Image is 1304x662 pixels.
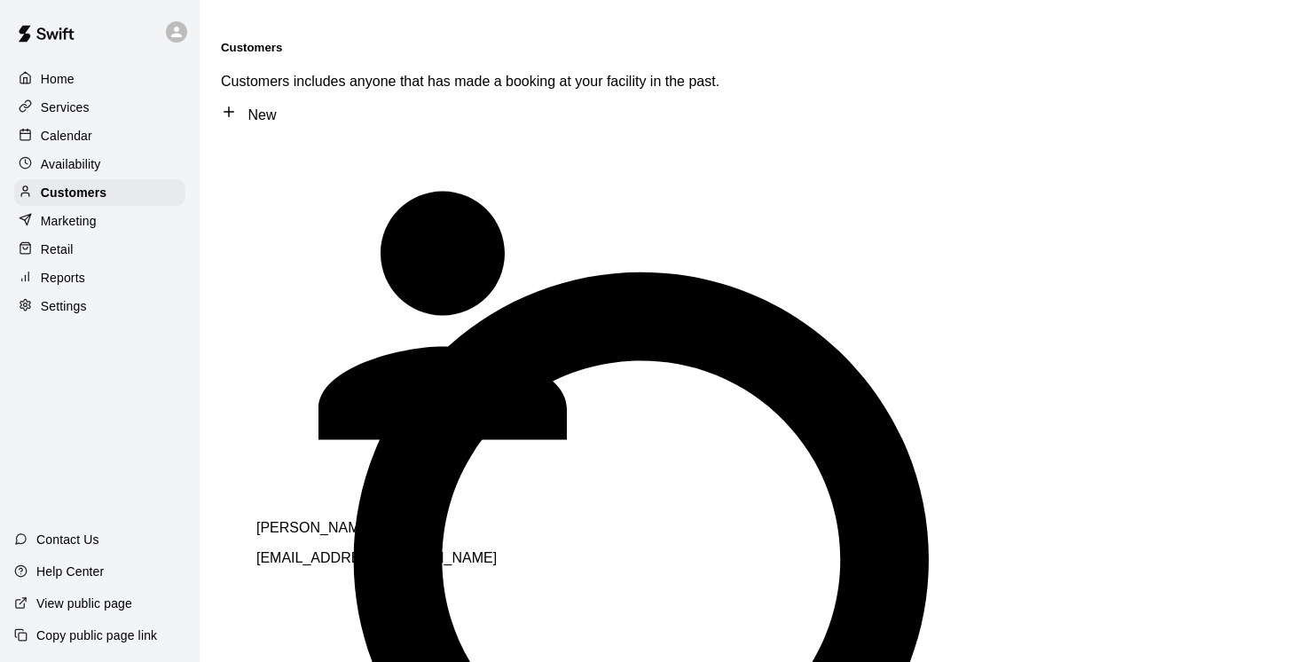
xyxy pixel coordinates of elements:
h5: Customers [221,41,1283,54]
p: Availability [41,155,101,173]
a: Customers [14,179,185,206]
p: [PERSON_NAME] [256,520,753,536]
p: Retail [41,240,74,258]
a: Services [14,94,185,121]
p: View public page [36,595,132,612]
a: New [221,107,276,122]
p: Calendar [41,127,92,145]
p: Help Center [36,563,104,580]
p: Services [41,99,90,116]
p: Contact Us [36,531,99,548]
p: Settings [41,297,87,315]
a: Settings [14,293,185,319]
p: Home [41,70,75,88]
a: Availability [14,151,185,177]
p: Customers includes anyone that has made a booking at your facility in the past. [221,74,1283,90]
span: [EMAIL_ADDRESS][DOMAIN_NAME] [256,550,497,565]
a: Retail [14,236,185,263]
p: Reports [41,269,85,287]
a: Calendar [14,122,185,149]
p: Customers [41,184,106,201]
a: Home [14,66,185,92]
a: Marketing [14,208,185,234]
div: Dave Moody [256,130,753,506]
p: Marketing [41,212,97,230]
a: Reports [14,264,185,291]
p: Copy public page link [36,627,157,644]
